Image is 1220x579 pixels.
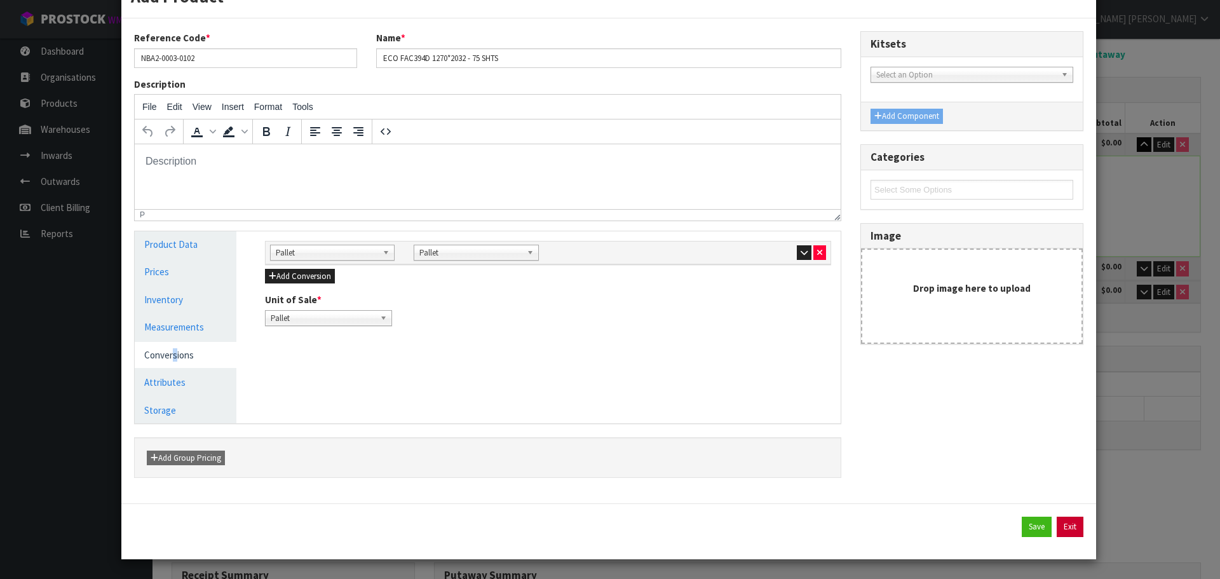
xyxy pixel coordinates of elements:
span: Edit [167,102,182,112]
a: Prices [135,259,236,285]
strong: Drop image here to upload [913,282,1031,294]
label: Description [134,78,186,91]
a: Inventory [135,287,236,313]
button: Add Conversion [265,269,335,284]
label: Unit of Sale [265,293,322,306]
iframe: Rich Text Area. Press ALT-0 for help. [135,144,841,209]
span: Pallet [271,311,375,326]
a: Measurements [135,314,236,340]
label: Name [376,31,405,44]
span: Pallet [276,245,377,261]
span: Select an Option [876,67,1056,83]
button: Add Group Pricing [147,451,225,466]
div: Text color [186,121,218,142]
span: Insert [222,102,244,112]
a: Storage [135,397,236,423]
button: Italic [277,121,299,142]
button: Redo [159,121,180,142]
span: Format [254,102,282,112]
button: Align right [348,121,369,142]
button: Align center [326,121,348,142]
button: Exit [1057,517,1083,537]
button: Source code [375,121,396,142]
button: Save [1022,517,1052,537]
a: Attributes [135,369,236,395]
button: Bold [255,121,277,142]
button: Undo [137,121,159,142]
span: File [142,102,157,112]
input: Reference Code [134,48,357,68]
button: Add Component [871,109,943,124]
span: Pallet [419,245,521,261]
h3: Kitsets [871,38,1073,50]
div: p [140,210,145,219]
span: Tools [292,102,313,112]
div: Resize [830,210,841,221]
a: Conversions [135,342,236,368]
div: Background color [218,121,250,142]
h3: Categories [871,151,1073,163]
button: Align left [304,121,326,142]
h3: Image [871,230,1073,242]
a: Product Data [135,231,236,257]
input: Name [376,48,841,68]
span: View [193,102,212,112]
label: Reference Code [134,31,210,44]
